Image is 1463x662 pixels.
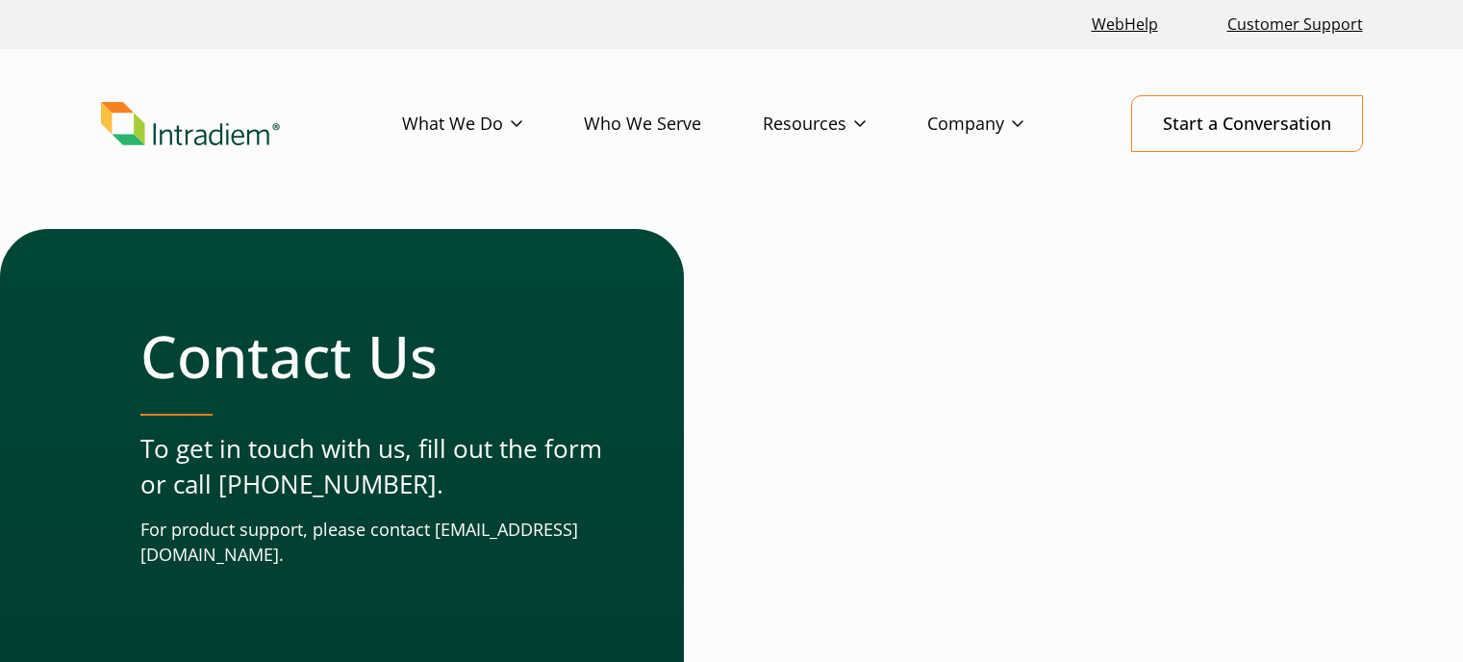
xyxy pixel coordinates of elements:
a: Who We Serve [584,96,763,152]
p: To get in touch with us, fill out the form or call [PHONE_NUMBER]. [140,431,607,503]
a: Link opens in a new window [1084,4,1166,45]
img: Intradiem [101,102,280,146]
a: Resources [763,96,927,152]
a: What We Do [402,96,584,152]
p: For product support, please contact [EMAIL_ADDRESS][DOMAIN_NAME]. [140,518,607,568]
a: Customer Support [1220,4,1371,45]
h1: Contact Us [140,321,607,391]
a: Start a Conversation [1131,95,1363,152]
a: Link to homepage of Intradiem [101,102,402,146]
a: Company [927,96,1085,152]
